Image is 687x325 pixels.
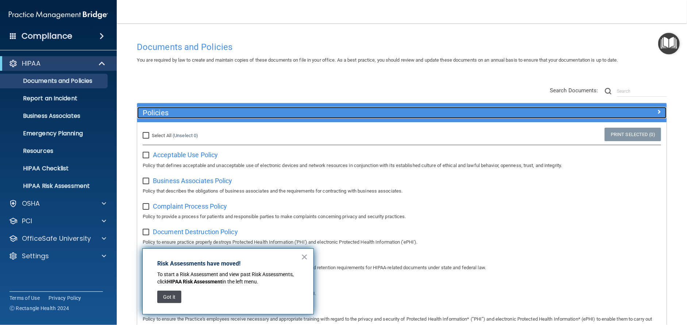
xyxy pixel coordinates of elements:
span: Select All [152,133,171,138]
p: Report an Incident [5,95,104,102]
p: Documents and Policies [5,77,104,85]
p: OfficeSafe University [22,234,91,243]
p: HIPAA Risk Assessment [5,182,104,190]
span: Document Destruction Policy [153,228,238,236]
h4: Compliance [22,31,72,41]
p: PCI [22,217,32,225]
h5: Policies [143,109,529,117]
span: Business Associates Policy [153,177,232,185]
p: Policy to provide a process for patients and responsible parties to make complaints concerning pr... [143,212,661,221]
span: in the left menu. [222,279,258,285]
p: Resources [5,147,104,155]
button: Open Resource Center [658,33,680,54]
button: Got it [157,291,181,303]
span: Search Documents: [550,87,598,94]
p: Policy that describes the obligations of business associates and the requirements for contracting... [143,187,661,196]
p: Emergency Planning [5,130,104,137]
p: Policy to ensure that the practice's employees have the right level of access to PHI. [143,289,661,298]
p: HIPAA Checklist [5,165,104,172]
span: Ⓒ Rectangle Health 2024 [9,305,69,312]
p: Policy to ensure practice properly destroys Protected Health Information ('PHI') and electronic P... [143,238,661,247]
span: Acceptable Use Policy [153,151,218,159]
img: PMB logo [9,8,108,22]
span: To start a Risk Assessment and view past Risk Assessments, click [157,271,295,285]
strong: HIPAA Risk Assessment [167,279,222,285]
input: Search [617,86,667,97]
strong: Risk Assessments have moved! [157,260,240,267]
a: (Unselect 0) [173,133,198,138]
h4: Documents and Policies [137,42,667,52]
button: Close [301,251,308,263]
span: You are required by law to create and maintain copies of these documents on file in your office. ... [137,57,618,63]
a: Terms of Use [9,294,40,302]
p: HIPAA [22,59,40,68]
a: Print Selected (0) [605,128,661,141]
p: Business Associates [5,112,104,120]
a: Privacy Policy [49,294,81,302]
p: Describe the standards the Practice will use to comply with the documentation and retention requi... [143,263,661,272]
p: OSHA [22,199,40,208]
p: Policy that defines acceptable and unacceptable use of electronic devices and network resources i... [143,161,661,170]
span: Complaint Process Policy [153,202,227,210]
p: Settings [22,252,49,260]
img: ic-search.3b580494.png [605,88,611,94]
